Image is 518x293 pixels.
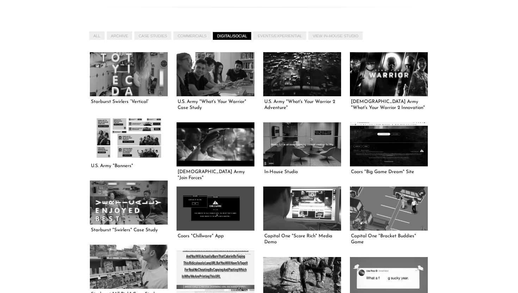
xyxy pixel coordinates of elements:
[177,122,254,166] a: U.S. Army "Join Forces"
[264,169,340,175] h5: In-House Studio
[350,187,428,230] a: Capital One "Bracket Buddies" Game
[173,32,211,40] a: COMMERCIALS
[177,52,254,96] a: U.S. Army "What's Your Warrior" Case Study
[350,122,428,166] a: Coors "Big Game Dream" Site
[263,122,341,166] a: In-House Studio
[90,181,168,224] a: Starburst "Swirlers" Case Study
[90,52,168,96] a: Starburst Swirlers “Vertical”
[178,99,253,111] h5: U.S. Army "What's Your Warrior" Case Study
[107,32,132,40] a: ARCHIVE
[178,169,253,181] h5: [DEMOGRAPHIC_DATA] Army "Join Forces"
[91,99,167,105] h5: Starburst Swirlers “Vertical”
[134,32,171,40] a: CASE STUDIES
[264,233,340,245] h5: Capital One "Score Rich" Media Demo
[263,187,341,230] a: Capital One "Score Rich" Media Demo
[351,99,427,111] h5: [DEMOGRAPHIC_DATA] Army "What's Your Warrior 2 Innovation"
[90,116,168,160] a: U.S. Army "Banners"
[351,233,427,245] h5: Capital One "Bracket Buddies" Game
[91,163,167,169] h5: U.S. Army "Banners"
[263,52,341,96] a: U.S. Army "What's Your Warrior 2 Adventure"
[178,233,253,239] h5: Coors "Chillware" App
[213,32,251,40] a: DIGITAL/SOCIAL
[177,187,254,230] a: Coors "Chillware" App
[253,32,306,40] a: EVENTS/EXPERIENTIAL
[90,245,168,288] a: Starburst "All Pink" Case Study
[308,32,363,40] a: View In-House Studio
[91,227,167,233] h5: Starburst "Swirlers" Case Study
[351,169,427,175] h5: Coors "Big Game Dream" Site
[264,99,340,111] h5: U.S. Army "What's Your Warrior 2 Adventure"
[89,32,105,40] a: All
[350,52,428,96] a: U.S. Army "What's Your Warrior 2 Innovation"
